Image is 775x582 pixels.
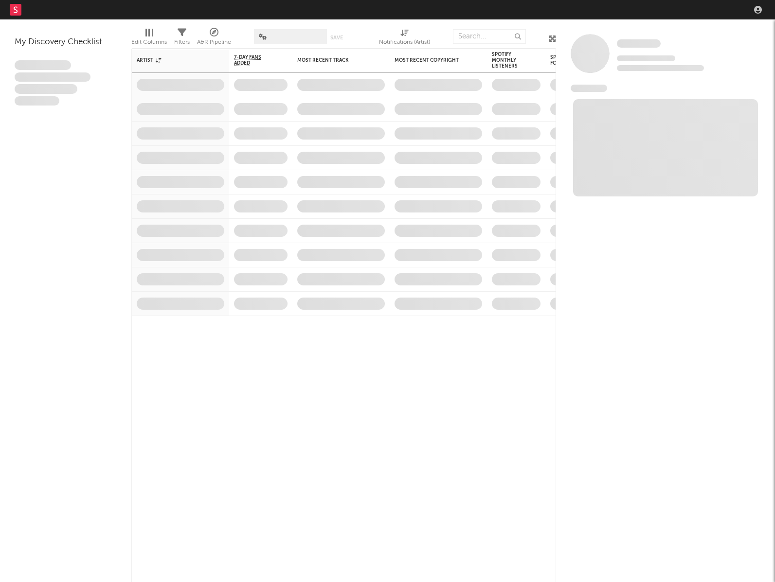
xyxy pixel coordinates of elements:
[131,24,167,53] div: Edit Columns
[379,24,430,53] div: Notifications (Artist)
[617,55,675,61] span: Tracking Since: [DATE]
[234,54,273,66] span: 7-Day Fans Added
[15,72,90,82] span: Integer aliquet in purus et
[15,96,59,106] span: Aliquam viverra
[617,39,661,48] span: Some Artist
[492,52,526,69] div: Spotify Monthly Listeners
[174,24,190,53] div: Filters
[15,36,117,48] div: My Discovery Checklist
[197,24,231,53] div: A&R Pipeline
[137,57,210,63] div: Artist
[297,57,370,63] div: Most Recent Track
[453,29,526,44] input: Search...
[330,35,343,40] button: Save
[15,84,77,94] span: Praesent ac interdum
[174,36,190,48] div: Filters
[617,39,661,49] a: Some Artist
[571,85,607,92] span: News Feed
[131,36,167,48] div: Edit Columns
[197,36,231,48] div: A&R Pipeline
[15,60,71,70] span: Lorem ipsum dolor
[379,36,430,48] div: Notifications (Artist)
[395,57,468,63] div: Most Recent Copyright
[550,54,584,66] div: Spotify Followers
[617,65,704,71] span: 0 fans last week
